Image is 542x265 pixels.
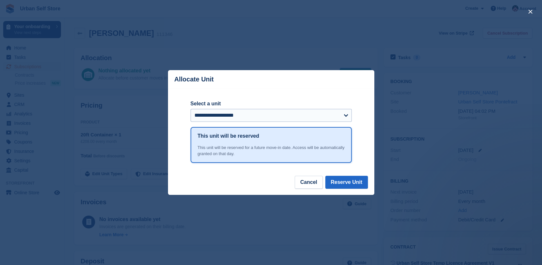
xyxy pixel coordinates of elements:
div: This unit will be reserved for a future move-in date. Access will be automatically granted on tha... [198,144,345,157]
h1: This unit will be reserved [198,132,259,140]
button: close [525,6,536,17]
button: Cancel [295,176,322,189]
p: Allocate Unit [174,76,214,83]
button: Reserve Unit [325,176,368,189]
label: Select a unit [191,100,352,108]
